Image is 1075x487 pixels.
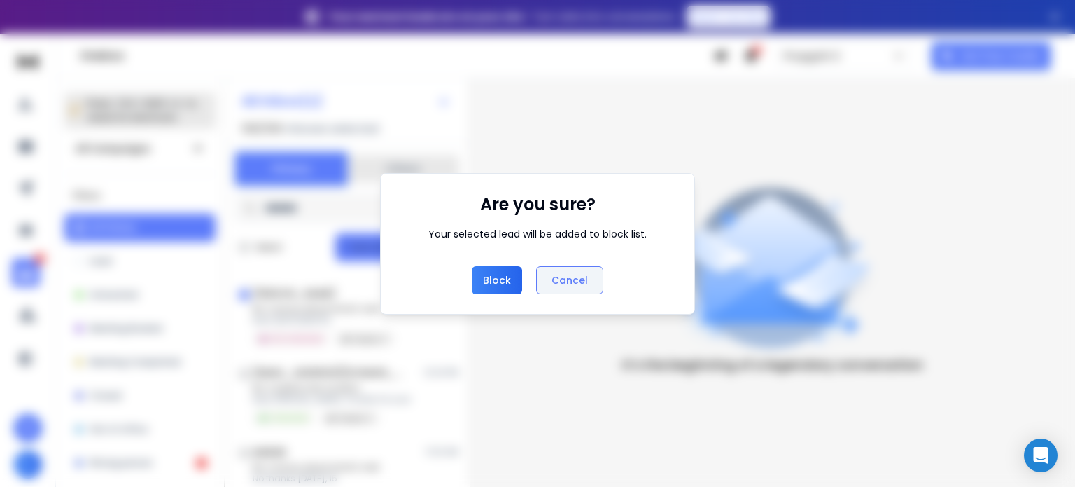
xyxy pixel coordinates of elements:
[472,266,522,294] button: Block
[1024,439,1058,472] div: Open Intercom Messenger
[536,266,603,294] button: Cancel
[483,273,511,287] p: Block
[428,227,647,241] div: Your selected lead will be added to block list.
[480,193,596,216] h1: Are you sure?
